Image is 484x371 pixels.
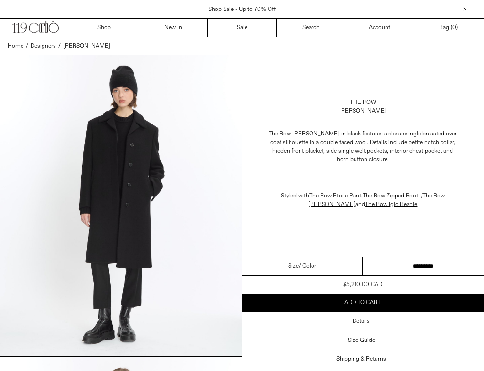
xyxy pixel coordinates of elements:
[339,107,387,115] div: [PERSON_NAME]
[0,55,242,356] img: Corbo-2024-11-0121305_1800x1800.jpg
[26,42,28,51] span: /
[281,192,445,208] span: Styled with , , and
[365,201,417,208] a: The Row Iglo Beanie
[299,262,316,270] span: / Color
[70,19,139,37] a: Shop
[363,192,421,200] a: The Row Zipped Boot I
[63,42,110,50] span: [PERSON_NAME]
[277,19,345,37] a: Search
[452,23,458,32] span: )
[63,42,110,51] a: [PERSON_NAME]
[272,139,455,164] span: ilhouette in a double faced wool. Details include petite notch collar, hidden front placket, side...
[350,98,376,107] a: The Row
[414,19,483,37] a: Bag ()
[139,19,208,37] a: New In
[242,294,484,312] button: Add to cart
[8,42,23,50] span: Home
[452,24,456,31] span: 0
[208,6,276,13] a: Shop Sale - Up to 70% Off
[353,318,370,325] h3: Details
[309,192,359,200] a: The Row Etoile Pan
[8,42,23,51] a: Home
[58,42,61,51] span: /
[31,42,56,51] a: Designers
[267,125,458,169] p: The Row [PERSON_NAME] in black features a classic single breasted over coat s
[31,42,56,50] span: Designers
[348,337,375,344] h3: Size Guide
[208,19,277,37] a: Sale
[345,19,414,37] a: Account
[336,356,386,362] h3: Shipping & Returns
[343,280,382,289] div: $5,210.00 CAD
[344,299,381,307] span: Add to cart
[288,262,299,270] span: Size
[309,192,361,200] span: t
